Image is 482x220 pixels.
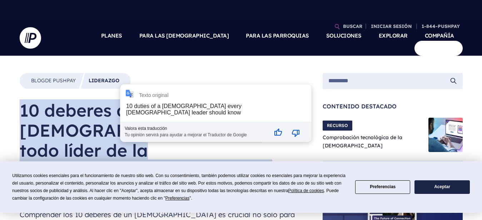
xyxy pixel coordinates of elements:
font: RECURSO [327,123,348,128]
button: Buena traducción [274,124,291,141]
font: PARA LAS PARROQUIAS [246,32,309,39]
button: Preferencias [355,180,410,194]
font: Preferencias [165,196,189,201]
a: Liderazgo [89,77,119,84]
font: ". [189,196,192,201]
div: Tu opinión servirá para ayudar a mejorar el Traductor de Google [125,131,272,137]
a: SOLUCIONES [326,31,362,41]
div: Valora esta traducción [125,126,272,131]
a: PLANES [101,31,122,41]
img: Imagen principal del blog Church Tech Check [428,118,463,152]
a: Comprobación tecnológica de la [DEMOGRAPHIC_DATA] [323,134,402,149]
div: Texto original [139,92,169,98]
a: COMPAÑÍA [425,31,454,41]
font: 10 deberes de un [DEMOGRAPHIC_DATA] que todo líder de la [DEMOGRAPHIC_DATA] debe conocer [20,99,272,201]
font: BUSCAR [343,23,362,29]
font: Blog [31,77,45,84]
font: PARA LAS [DEMOGRAPHIC_DATA] [139,32,229,39]
div: 10 duties of a [DEMOGRAPHIC_DATA] every [DEMOGRAPHIC_DATA] leader should know [126,103,242,116]
a: 1-844-PUSHPAY [419,20,463,33]
font: PLANES [101,32,122,39]
font: COMENZAR [423,45,454,52]
font: Utilizamos cookies esenciales para el funcionamiento de nuestro sitio web. Con su consentimiento,... [12,173,346,193]
font: 1-844-PUSHPAY [422,23,460,29]
font: Preferencias [370,184,396,189]
font: COMPAÑÍA [425,32,454,39]
font: SOLUCIONES [326,32,362,39]
font: Aceptar [434,184,450,189]
a: EXPLORAR [379,31,408,41]
font: Contenido destacado [323,103,397,110]
button: Mala traducción [292,124,309,141]
a: COMENZAR [414,41,463,55]
a: PARA LAS PARROQUIAS [246,31,309,41]
font: Política de cookies [288,188,324,193]
font: de Pushpay [45,77,76,84]
font: EXPLORAR [379,32,408,39]
a: PARA LAS [DEMOGRAPHIC_DATA] [139,31,229,41]
button: Aceptar [414,180,469,194]
a: BUSCAR [340,20,365,33]
a: Blogde Pushpay [31,77,76,84]
font: INICIAR SESIÓN [371,23,412,29]
a: INICIAR SESIÓN [368,20,414,33]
